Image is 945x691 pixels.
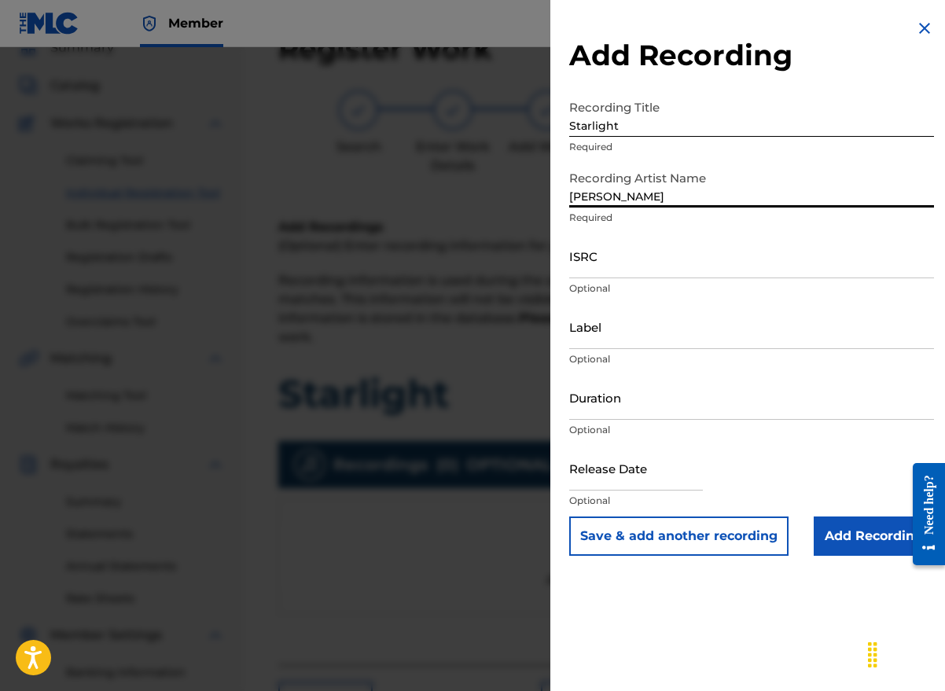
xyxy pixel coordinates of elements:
[569,38,934,73] h2: Add Recording
[569,211,934,225] p: Required
[860,631,885,678] div: Drag
[569,494,934,508] p: Optional
[569,140,934,154] p: Required
[866,616,945,691] iframe: Chat Widget
[140,14,159,33] img: Top Rightsholder
[569,352,934,366] p: Optional
[168,14,223,32] span: Member
[569,281,934,296] p: Optional
[569,516,789,556] button: Save & add another recording
[569,423,934,437] p: Optional
[901,451,945,578] iframe: Resource Center
[814,516,934,556] input: Add Recording
[19,12,79,35] img: MLC Logo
